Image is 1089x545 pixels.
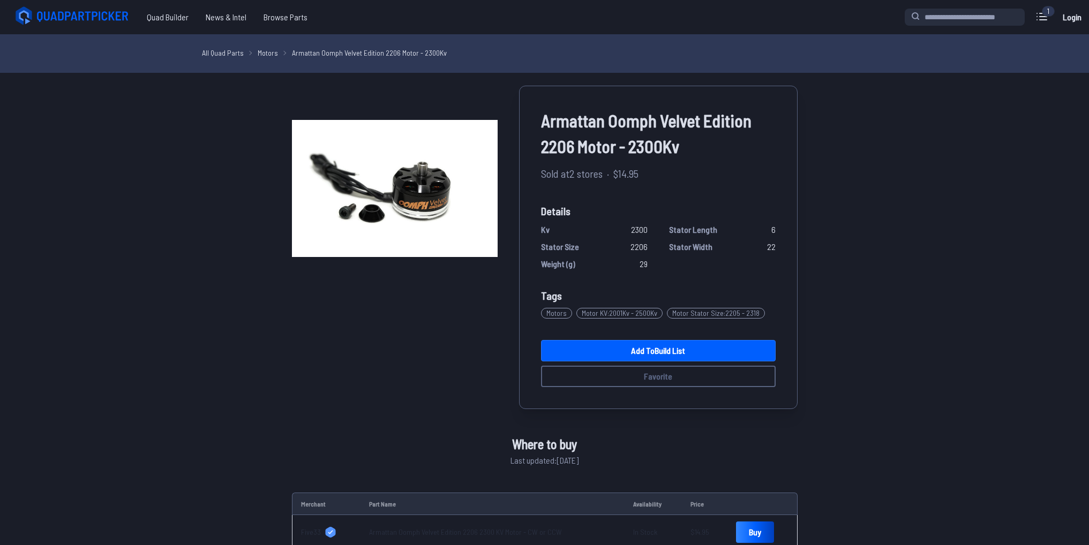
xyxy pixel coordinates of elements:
[576,304,667,323] a: Motor KV:2001Kv - 2500Kv
[631,223,648,236] span: 2300
[510,454,579,467] span: Last updated: [DATE]
[541,165,603,181] span: Sold at 2 stores
[736,521,774,543] a: Buy
[667,304,769,323] a: Motor Stator Size:2205 - 2318
[292,47,447,58] a: Armattan Oomph Velvet Edition 2206 Motor - 2300Kv
[301,527,352,538] a: Five33
[625,493,682,515] td: Availability
[361,493,625,515] td: Part Name
[1059,6,1085,28] a: Login
[512,435,577,454] span: Where to buy
[541,108,776,159] span: Armattan Oomph Velvet Edition 2206 Motor - 2300Kv
[541,258,575,270] span: Weight (g)
[541,223,550,236] span: Kv
[258,47,278,58] a: Motors
[541,240,579,253] span: Stator Size
[292,493,361,515] td: Merchant
[541,304,576,323] a: Motors
[613,165,639,181] span: $14.95
[576,308,663,319] span: Motor KV : 2001Kv - 2500Kv
[292,86,498,291] img: image
[682,493,727,515] td: Price
[197,6,255,28] a: News & Intel
[667,308,765,319] span: Motor Stator Size : 2205 - 2318
[541,366,776,387] button: Favorite
[202,47,244,58] a: All Quad Parts
[369,527,562,536] a: Armattan Oomph Velvet Edition 2206 2300 KV Motor - CW or CCW
[669,240,712,253] span: Stator Width
[771,223,776,236] span: 6
[541,289,562,302] span: Tags
[255,6,316,28] a: Browse Parts
[138,6,197,28] a: Quad Builder
[767,240,776,253] span: 22
[1042,6,1055,17] div: 1
[640,258,648,270] span: 29
[541,203,776,219] span: Details
[630,240,648,253] span: 2206
[669,223,717,236] span: Stator Length
[541,308,572,319] span: Motors
[541,340,776,361] a: Add toBuild List
[607,165,609,181] span: ·
[301,527,321,538] span: Five33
